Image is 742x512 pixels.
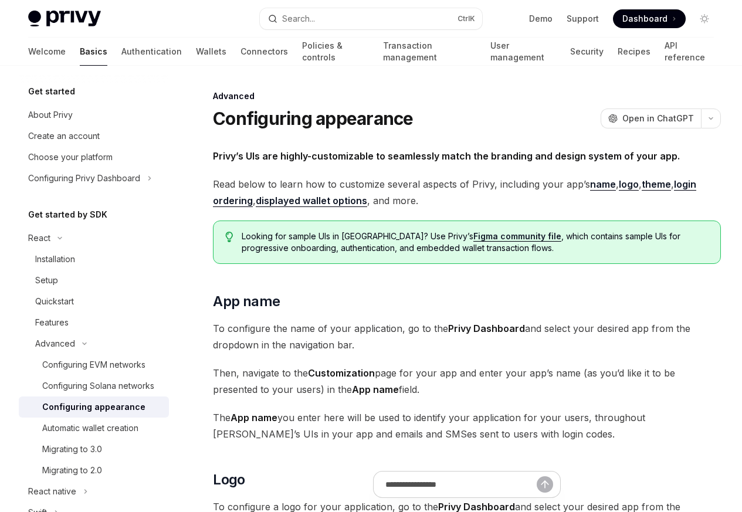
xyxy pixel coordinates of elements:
button: Toggle dark mode [695,9,714,28]
div: Advanced [35,337,75,351]
a: displayed wallet options [256,195,367,207]
a: Policies & controls [302,38,369,66]
a: Quickstart [19,291,169,312]
span: Dashboard [622,13,668,25]
button: Toggle Advanced section [19,333,169,354]
div: Configuring EVM networks [42,358,145,372]
a: Dashboard [613,9,686,28]
a: User management [490,38,557,66]
button: Send message [537,476,553,493]
a: Choose your platform [19,147,169,168]
span: To configure the name of your application, go to the and select your desired app from the dropdow... [213,320,721,353]
a: Authentication [121,38,182,66]
a: Figma community file [473,231,561,242]
div: About Privy [28,108,73,122]
div: Configuring Solana networks [42,379,154,393]
strong: Customization [308,367,375,379]
a: About Privy [19,104,169,126]
div: Create an account [28,129,100,143]
a: theme [642,178,671,191]
a: name [590,178,616,191]
span: Open in ChatGPT [622,113,694,124]
div: Migrating to 2.0 [42,463,102,477]
div: Automatic wallet creation [42,421,138,435]
strong: Privy Dashboard [448,323,525,334]
div: Features [35,316,69,330]
a: Automatic wallet creation [19,418,169,439]
span: Then, navigate to the page for your app and enter your app’s name (as you’d like it to be present... [213,365,721,398]
a: Security [570,38,604,66]
a: Installation [19,249,169,270]
strong: App name [231,412,277,423]
h5: Get started [28,84,75,99]
div: Setup [35,273,58,287]
button: Toggle React native section [19,481,169,502]
div: React [28,231,50,245]
div: Choose your platform [28,150,113,164]
div: React native [28,484,76,499]
a: Recipes [618,38,650,66]
a: Migrating to 3.0 [19,439,169,460]
button: Toggle React section [19,228,169,249]
div: Quickstart [35,294,74,308]
a: Configuring EVM networks [19,354,169,375]
span: Ctrl K [458,14,475,23]
a: Demo [529,13,553,25]
span: App name [213,292,280,311]
div: Configuring appearance [42,400,145,414]
a: Support [567,13,599,25]
button: Open in ChatGPT [601,108,701,128]
a: Configuring appearance [19,396,169,418]
div: Configuring Privy Dashboard [28,171,140,185]
div: Migrating to 3.0 [42,442,102,456]
h1: Configuring appearance [213,108,414,129]
a: Features [19,312,169,333]
a: Connectors [240,38,288,66]
a: Welcome [28,38,66,66]
button: Open search [260,8,482,29]
button: Toggle Configuring Privy Dashboard section [19,168,169,189]
span: Read below to learn how to customize several aspects of Privy, including your app’s , , , , , and... [213,176,721,209]
svg: Tip [225,232,233,242]
strong: Privy’s UIs are highly-customizable to seamlessly match the branding and design system of your app. [213,150,680,162]
a: logo [619,178,639,191]
a: API reference [665,38,714,66]
div: Installation [35,252,75,266]
a: Transaction management [383,38,476,66]
input: Ask a question... [385,472,537,497]
span: Looking for sample UIs in [GEOGRAPHIC_DATA]? Use Privy’s , which contains sample UIs for progress... [242,230,709,254]
a: Basics [80,38,107,66]
img: light logo [28,11,101,27]
strong: App name [352,384,399,395]
a: Wallets [196,38,226,66]
div: Advanced [213,90,721,102]
a: Create an account [19,126,169,147]
span: The you enter here will be used to identify your application for your users, throughout [PERSON_N... [213,409,721,442]
h5: Get started by SDK [28,208,107,222]
div: Search... [282,12,315,26]
a: Migrating to 2.0 [19,460,169,481]
a: Configuring Solana networks [19,375,169,396]
a: Setup [19,270,169,291]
